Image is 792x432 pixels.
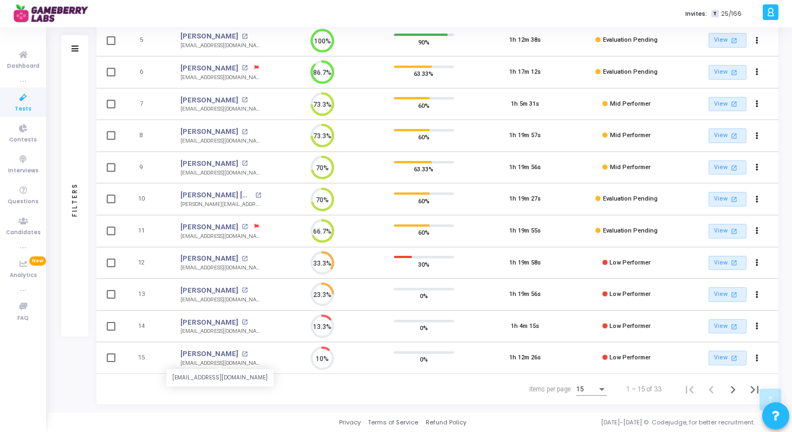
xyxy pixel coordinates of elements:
[721,9,742,18] span: 25/166
[368,418,418,427] a: Terms of Service
[180,222,238,233] a: [PERSON_NAME]
[180,201,261,209] div: [PERSON_NAME][EMAIL_ADDRESS][PERSON_NAME][DOMAIN_NAME]
[124,247,170,279] td: 12
[709,33,746,48] a: View
[509,259,541,268] div: 1h 19m 58s
[414,164,433,175] span: 63.33%
[626,384,661,394] div: 1 – 15 of 33
[744,378,765,400] button: Last page
[180,105,261,113] div: [EMAIL_ADDRESS][DOMAIN_NAME]
[750,96,765,112] button: Actions
[426,418,466,427] a: Refund Policy
[610,100,651,107] span: Mid Performer
[180,264,261,272] div: [EMAIL_ADDRESS][DOMAIN_NAME]
[729,68,738,77] mat-icon: open_in_new
[124,311,170,343] td: 14
[242,160,248,166] mat-icon: open_in_new
[180,169,261,177] div: [EMAIL_ADDRESS][DOMAIN_NAME]
[180,31,238,42] a: [PERSON_NAME]
[420,354,428,365] span: 0%
[8,166,38,176] span: Interviews
[722,378,744,400] button: Next page
[180,253,238,264] a: [PERSON_NAME]
[9,136,37,145] span: Contests
[709,319,746,334] a: View
[576,385,584,393] span: 15
[729,290,738,299] mat-icon: open_in_new
[339,418,361,427] a: Privacy
[609,354,651,361] span: Low Performer
[509,36,541,45] div: 1h 12m 38s
[609,259,651,266] span: Low Performer
[10,271,37,280] span: Analytics
[729,227,738,236] mat-icon: open_in_new
[242,97,248,103] mat-icon: open_in_new
[729,258,738,267] mat-icon: open_in_new
[180,137,261,145] div: [EMAIL_ADDRESS][DOMAIN_NAME]
[242,65,248,71] mat-icon: open_in_new
[180,317,238,328] a: [PERSON_NAME]
[418,259,430,269] span: 30%
[180,42,261,50] div: [EMAIL_ADDRESS][DOMAIN_NAME]
[255,192,261,198] mat-icon: open_in_new
[750,351,765,366] button: Actions
[242,287,248,293] mat-icon: open_in_new
[509,290,541,299] div: 1h 19m 56s
[709,192,746,207] a: View
[242,351,248,357] mat-icon: open_in_new
[418,195,430,206] span: 60%
[180,74,261,82] div: [EMAIL_ADDRESS][DOMAIN_NAME]
[29,256,46,266] span: New
[180,158,238,169] a: [PERSON_NAME]
[576,386,607,394] mat-select: Items per page:
[529,384,572,394] div: Items per page:
[750,319,765,334] button: Actions
[750,223,765,238] button: Actions
[709,65,746,80] a: View
[709,128,746,143] a: View
[418,132,430,143] span: 60%
[466,418,778,427] div: [DATE]-[DATE] © Codejudge, for better recruitment.
[685,9,707,18] label: Invites:
[124,120,170,152] td: 8
[7,62,40,71] span: Dashboard
[124,183,170,215] td: 10
[729,99,738,108] mat-icon: open_in_new
[180,126,238,137] a: [PERSON_NAME]
[70,140,80,259] div: Filters
[166,370,274,386] div: [EMAIL_ADDRESS][DOMAIN_NAME]
[511,100,539,109] div: 1h 5m 31s
[124,56,170,88] td: 6
[729,353,738,363] mat-icon: open_in_new
[729,163,738,172] mat-icon: open_in_new
[418,100,430,111] span: 60%
[603,227,658,234] span: Evaluation Pending
[679,378,700,400] button: First page
[603,36,658,43] span: Evaluation Pending
[509,163,541,172] div: 1h 19m 56s
[6,228,41,237] span: Candidates
[709,97,746,112] a: View
[418,227,430,238] span: 60%
[124,152,170,184] td: 9
[124,24,170,56] td: 5
[124,279,170,311] td: 13
[8,197,38,207] span: Questions
[603,68,658,75] span: Evaluation Pending
[609,291,651,298] span: Low Performer
[14,3,95,24] img: logo
[180,327,261,336] div: [EMAIL_ADDRESS][DOMAIN_NAME]
[511,322,539,331] div: 1h 4m 15s
[709,287,746,302] a: View
[750,160,765,175] button: Actions
[709,256,746,270] a: View
[750,287,765,302] button: Actions
[242,319,248,325] mat-icon: open_in_new
[180,296,261,304] div: [EMAIL_ADDRESS][DOMAIN_NAME]
[750,192,765,207] button: Actions
[509,68,541,77] div: 1h 17m 12s
[750,255,765,270] button: Actions
[124,215,170,247] td: 11
[729,195,738,204] mat-icon: open_in_new
[729,322,738,331] mat-icon: open_in_new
